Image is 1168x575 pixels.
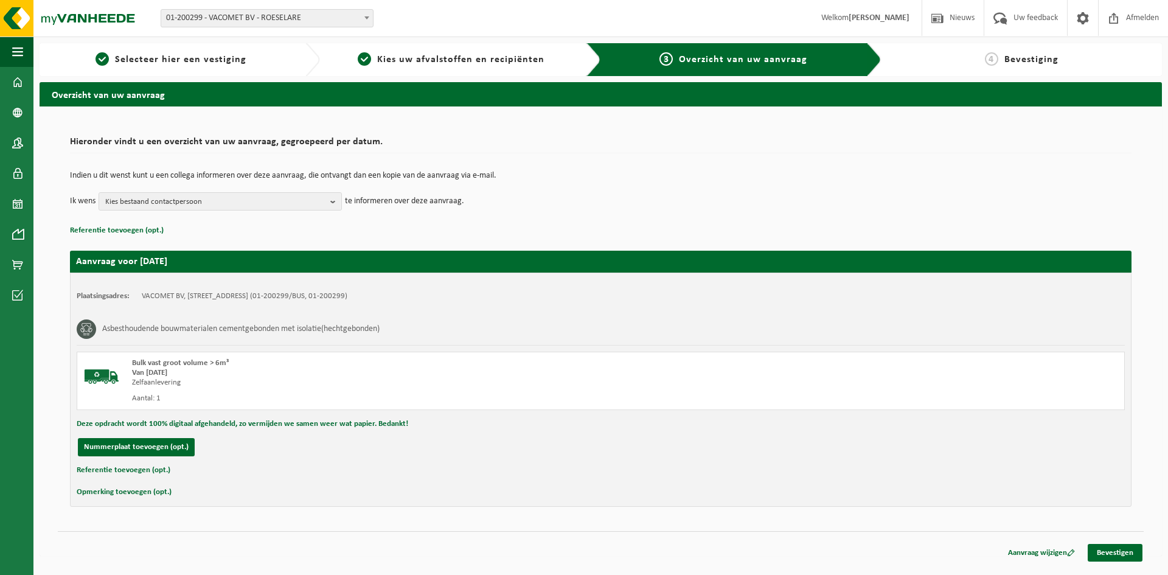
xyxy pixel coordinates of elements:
[849,13,909,23] strong: [PERSON_NAME]
[659,52,673,66] span: 3
[70,172,1131,180] p: Indien u dit wenst kunt u een collega informeren over deze aanvraag, die ontvangt dan een kopie v...
[326,52,576,67] a: 2Kies uw afvalstoffen en recipiënten
[77,292,130,300] strong: Plaatsingsadres:
[345,192,464,211] p: te informeren over deze aanvraag.
[132,378,650,388] div: Zelfaanlevering
[70,192,96,211] p: Ik wens
[46,52,296,67] a: 1Selecteer hier een vestiging
[77,416,408,432] button: Deze opdracht wordt 100% digitaal afgehandeld, zo vermijden we samen weer wat papier. Bedankt!
[142,291,347,301] td: VACOMET BV, [STREET_ADDRESS] (01-200299/BUS, 01-200299)
[102,319,380,339] h3: Asbesthoudende bouwmaterialen cementgebonden met isolatie(hechtgebonden)
[1004,55,1058,64] span: Bevestiging
[132,359,229,367] span: Bulk vast groot volume > 6m³
[999,544,1084,562] a: Aanvraag wijzigen
[358,52,371,66] span: 2
[83,358,120,395] img: BL-SO-LV.png
[99,192,342,211] button: Kies bestaand contactpersoon
[132,394,650,403] div: Aantal: 1
[78,438,195,456] button: Nummerplaat toevoegen (opt.)
[76,257,167,267] strong: Aanvraag voor [DATE]
[70,223,164,239] button: Referentie toevoegen (opt.)
[985,52,998,66] span: 4
[40,82,1162,106] h2: Overzicht van uw aanvraag
[96,52,109,66] span: 1
[161,9,374,27] span: 01-200299 - VACOMET BV - ROESELARE
[132,369,167,377] strong: Van [DATE]
[679,55,807,64] span: Overzicht van uw aanvraag
[161,10,373,27] span: 01-200299 - VACOMET BV - ROESELARE
[1088,544,1142,562] a: Bevestigen
[105,193,325,211] span: Kies bestaand contactpersoon
[70,137,1131,153] h2: Hieronder vindt u een overzicht van uw aanvraag, gegroepeerd per datum.
[77,462,170,478] button: Referentie toevoegen (opt.)
[77,484,172,500] button: Opmerking toevoegen (opt.)
[115,55,246,64] span: Selecteer hier een vestiging
[377,55,544,64] span: Kies uw afvalstoffen en recipiënten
